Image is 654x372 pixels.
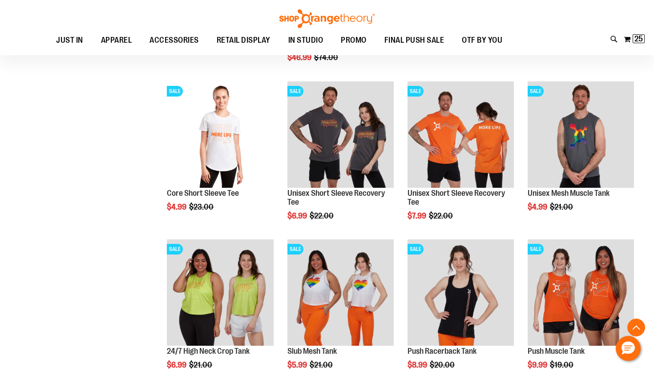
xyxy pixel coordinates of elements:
span: SALE [287,244,303,255]
span: ACCESSORIES [149,30,199,50]
a: Product image for Unisex Mesh Muscle TankSALE [528,81,634,189]
button: Back To Top [627,319,645,336]
span: OTF BY YOU [462,30,502,50]
img: Product image for 24/7 High Neck Crop Tank [167,239,273,346]
span: $5.99 [287,360,308,369]
a: Product image for Push Racerback TankSALE [408,239,514,347]
img: Product image for Unisex Short Sleeve Recovery Tee [408,81,514,188]
span: $21.00 [310,360,334,369]
a: Unisex Mesh Muscle Tank [528,189,610,198]
span: SALE [528,86,544,97]
img: Product image for Unisex Short Sleeve Recovery Tee [287,81,394,188]
a: OTF BY YOU [453,30,511,51]
img: Product image for Push Racerback Tank [408,239,514,346]
div: product [523,77,638,234]
span: SALE [528,244,544,255]
a: IN STUDIO [279,30,332,51]
a: Core Short Sleeve Tee [167,189,239,198]
div: product [403,77,518,243]
button: Hello, have a question? Let’s chat. [616,336,641,361]
span: $4.99 [528,202,549,211]
div: product [283,77,398,243]
a: Push Racerback Tank [408,347,476,356]
span: $21.00 [550,202,574,211]
span: $46.99 [287,53,313,62]
span: $22.00 [310,211,335,220]
span: $9.99 [528,360,549,369]
img: Product image for Core Short Sleeve Tee [167,81,273,188]
span: SALE [408,86,424,97]
span: $22.00 [429,211,454,220]
span: $74.00 [314,53,339,62]
span: $21.00 [189,360,214,369]
a: Push Muscle Tank [528,347,585,356]
a: Product image for Unisex Short Sleeve Recovery TeeSALE [408,81,514,189]
a: RETAIL DISPLAY [208,30,279,51]
span: RETAIL DISPLAY [217,30,270,50]
a: Product image for 24/7 High Neck Crop TankSALE [167,239,273,347]
a: JUST IN [47,30,92,51]
img: Product image for Push Muscle Tank [528,239,634,346]
a: Product image for Slub Mesh TankSALE [287,239,394,347]
span: SALE [287,86,303,97]
span: $6.99 [167,360,188,369]
div: product [162,77,278,234]
span: SALE [167,244,183,255]
span: FINAL PUSH SALE [384,30,444,50]
span: $7.99 [408,211,428,220]
a: ACCESSORIES [141,30,208,51]
a: Unisex Short Sleeve Recovery Tee [287,189,385,206]
span: $4.99 [167,202,188,211]
a: Unisex Short Sleeve Recovery Tee [408,189,505,206]
span: 25 [634,34,643,43]
span: $6.99 [287,211,308,220]
a: Product image for Unisex Short Sleeve Recovery TeeSALE [287,81,394,189]
a: Product image for Core Short Sleeve TeeSALE [167,81,273,189]
span: $8.99 [408,360,428,369]
span: $20.00 [430,360,456,369]
span: SALE [408,244,424,255]
span: SALE [167,86,183,97]
a: FINAL PUSH SALE [375,30,453,51]
span: IN STUDIO [288,30,323,50]
img: Shop Orangetheory [278,9,376,28]
a: Slub Mesh Tank [287,347,337,356]
span: JUST IN [56,30,83,50]
a: 24/7 High Neck Crop Tank [167,347,250,356]
a: PROMO [332,30,375,51]
a: Product image for Push Muscle TankSALE [528,239,634,347]
a: APPAREL [92,30,141,50]
span: $19.00 [550,360,575,369]
span: $23.00 [189,202,215,211]
img: Product image for Unisex Mesh Muscle Tank [528,81,634,188]
img: Product image for Slub Mesh Tank [287,239,394,346]
span: PROMO [341,30,367,50]
span: APPAREL [101,30,132,50]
